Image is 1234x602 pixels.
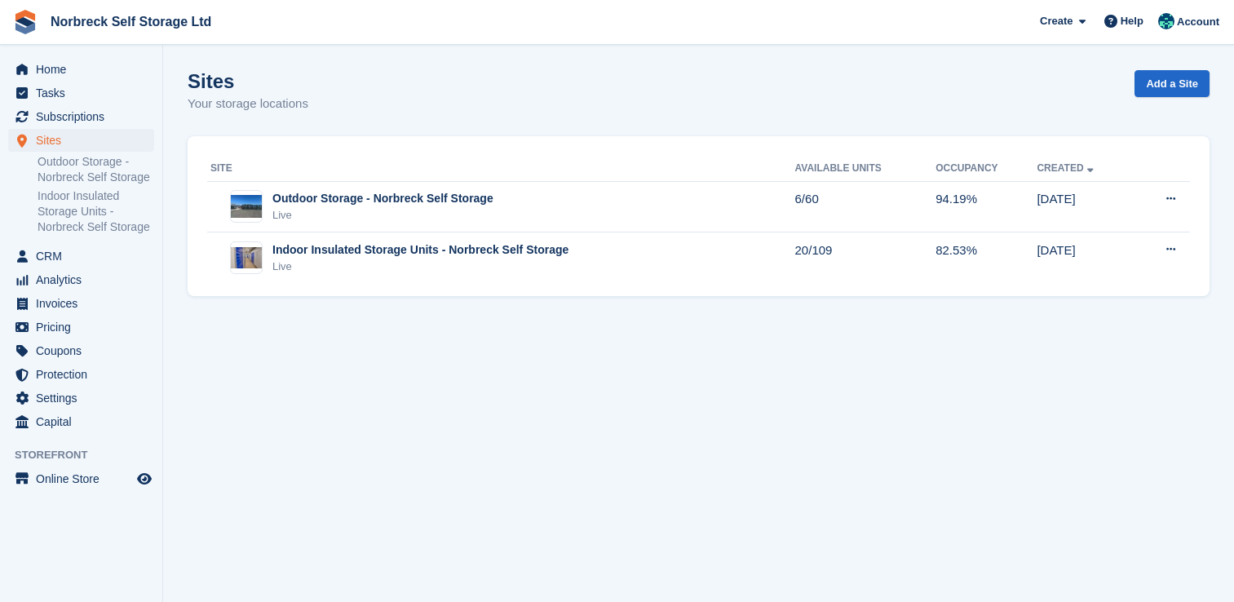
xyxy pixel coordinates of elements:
td: [DATE] [1037,181,1134,232]
span: Help [1121,13,1143,29]
img: Sally King [1158,13,1174,29]
td: 82.53% [935,232,1037,283]
div: Outdoor Storage - Norbreck Self Storage [272,190,493,207]
span: Invoices [36,292,134,315]
img: Image of Indoor Insulated Storage Units - Norbreck Self Storage site [231,247,262,268]
a: menu [8,387,154,409]
a: menu [8,105,154,128]
h1: Sites [188,70,308,92]
span: Pricing [36,316,134,339]
a: menu [8,268,154,291]
a: Add a Site [1134,70,1210,97]
td: 20/109 [795,232,936,283]
a: Preview store [135,469,154,489]
span: Tasks [36,82,134,104]
span: Account [1177,14,1219,30]
td: 94.19% [935,181,1037,232]
span: Subscriptions [36,105,134,128]
span: Settings [36,387,134,409]
span: Protection [36,363,134,386]
span: Analytics [36,268,134,291]
span: Coupons [36,339,134,362]
div: Indoor Insulated Storage Units - Norbreck Self Storage [272,241,568,259]
span: Home [36,58,134,81]
a: menu [8,467,154,490]
img: stora-icon-8386f47178a22dfd0bd8f6a31ec36ba5ce8667c1dd55bd0f319d3a0aa187defe.svg [13,10,38,34]
th: Occupancy [935,156,1037,182]
p: Your storage locations [188,95,308,113]
th: Available Units [795,156,936,182]
a: Created [1037,162,1096,174]
a: Norbreck Self Storage Ltd [44,8,218,35]
a: menu [8,339,154,362]
a: menu [8,316,154,339]
td: 6/60 [795,181,936,232]
a: menu [8,292,154,315]
div: Live [272,259,568,275]
a: menu [8,245,154,268]
span: Create [1040,13,1073,29]
a: menu [8,82,154,104]
th: Site [207,156,795,182]
td: [DATE] [1037,232,1134,283]
a: menu [8,363,154,386]
div: Live [272,207,493,224]
a: menu [8,58,154,81]
span: Storefront [15,447,162,463]
a: menu [8,129,154,152]
span: CRM [36,245,134,268]
a: Indoor Insulated Storage Units - Norbreck Self Storage [38,188,154,235]
span: Sites [36,129,134,152]
span: Capital [36,410,134,433]
a: Outdoor Storage - Norbreck Self Storage [38,154,154,185]
span: Online Store [36,467,134,490]
img: Image of Outdoor Storage - Norbreck Self Storage site [231,195,262,219]
a: menu [8,410,154,433]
